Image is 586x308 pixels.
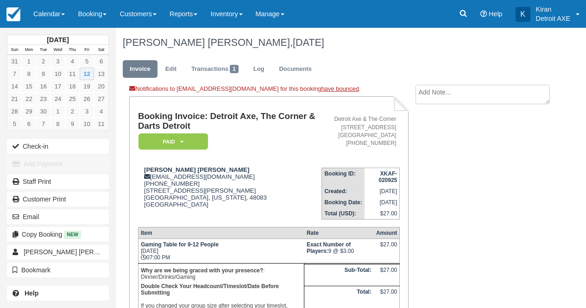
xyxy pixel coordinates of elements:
a: 19 [80,80,94,93]
a: 15 [22,80,36,93]
td: [DATE] [365,186,400,197]
a: 7 [36,118,50,130]
a: 13 [94,68,108,80]
a: Help [7,286,109,301]
a: 17 [50,80,65,93]
th: Booking Date: [322,197,365,208]
button: Bookmark [7,263,109,277]
span: New [64,231,81,239]
th: Created: [322,186,365,197]
a: 6 [22,118,36,130]
a: 8 [22,68,36,80]
div: [EMAIL_ADDRESS][DOMAIN_NAME] [PHONE_NUMBER] [STREET_ADDRESS][PERSON_NAME] [GEOGRAPHIC_DATA], [US_... [138,166,321,220]
p: Kiran [536,5,570,14]
img: checkfront-main-nav-mini-logo.png [6,7,20,21]
button: Check-in [7,139,109,154]
b: Double Check Your Headcount/Timeslot/Date Before Submitting [141,283,279,296]
button: Copy Booking New [7,227,109,242]
a: 10 [50,68,65,80]
a: 12 [80,68,94,80]
span: [PERSON_NAME] [PERSON_NAME] [24,248,132,256]
th: Fri [80,45,94,55]
a: 4 [65,55,80,68]
a: 1 [50,105,65,118]
a: 5 [7,118,22,130]
a: 27 [94,93,108,105]
th: Booking ID: [322,168,365,186]
th: Sub-Total: [304,264,374,286]
a: 4 [94,105,108,118]
span: [DATE] [293,37,324,48]
a: 16 [36,80,50,93]
a: Customer Print [7,192,109,207]
th: Mon [22,45,36,55]
a: Paid [138,133,205,150]
strong: Why are we being graced with your presence? [141,267,263,274]
a: 24 [50,93,65,105]
span: Help [489,10,503,18]
th: Rate [304,227,374,239]
a: 3 [80,105,94,118]
a: 22 [22,93,36,105]
a: 2 [36,55,50,68]
th: Tue [36,45,50,55]
strong: [PERSON_NAME] [PERSON_NAME] [144,166,249,173]
td: [DATE] 07:00 PM [138,239,304,264]
a: 30 [36,105,50,118]
a: 9 [65,118,80,130]
a: Staff Print [7,174,109,189]
a: 7 [7,68,22,80]
a: 3 [50,55,65,68]
th: Sun [7,45,22,55]
a: [PERSON_NAME] [PERSON_NAME] [7,245,109,259]
th: Thu [65,45,80,55]
td: $27.00 [374,264,400,286]
a: 23 [36,93,50,105]
a: 11 [65,68,80,80]
a: 14 [7,80,22,93]
a: 2 [65,105,80,118]
h1: [PERSON_NAME] [PERSON_NAME], [123,37,548,48]
a: 10 [80,118,94,130]
div: Notifications to [EMAIL_ADDRESS][DOMAIN_NAME] for this booking . [129,85,408,96]
a: 5 [80,55,94,68]
p: : Dinner/Drinks/Gaming [141,266,302,282]
td: $27.00 [365,208,400,220]
a: Invoice [123,60,158,78]
h1: Booking Invoice: Detroit Axe, The Corner & Darts Detroit [138,112,321,131]
strong: Gaming Table for 9-12 People [141,241,219,248]
a: 6 [94,55,108,68]
a: 9 [36,68,50,80]
a: 28 [7,105,22,118]
a: Documents [272,60,319,78]
a: 31 [7,55,22,68]
th: Total (USD): [322,208,365,220]
a: 18 [65,80,80,93]
span: 1 [230,65,239,73]
a: 8 [50,118,65,130]
a: 20 [94,80,108,93]
th: Total: [304,286,374,308]
a: 1 [22,55,36,68]
div: $27.00 [376,241,397,255]
a: 21 [7,93,22,105]
a: Edit [158,60,183,78]
a: Log [246,60,271,78]
td: $27.00 [374,286,400,308]
strong: XKAF-020925 [378,170,397,183]
a: 26 [80,93,94,105]
address: Detroit Axe & The Corner [STREET_ADDRESS] [GEOGRAPHIC_DATA] [PHONE_NUMBER] [325,115,396,147]
strong: [DATE] [47,36,69,44]
a: 25 [65,93,80,105]
button: Email [7,209,109,224]
th: Amount [374,227,400,239]
td: 9 @ $3.00 [304,239,374,264]
em: Paid [139,133,208,150]
a: have bounced [321,85,359,92]
a: Transactions1 [184,60,246,78]
b: Help [25,289,38,297]
button: Add Payment [7,157,109,171]
div: K [516,7,530,22]
i: Help [480,11,487,17]
a: 11 [94,118,108,130]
